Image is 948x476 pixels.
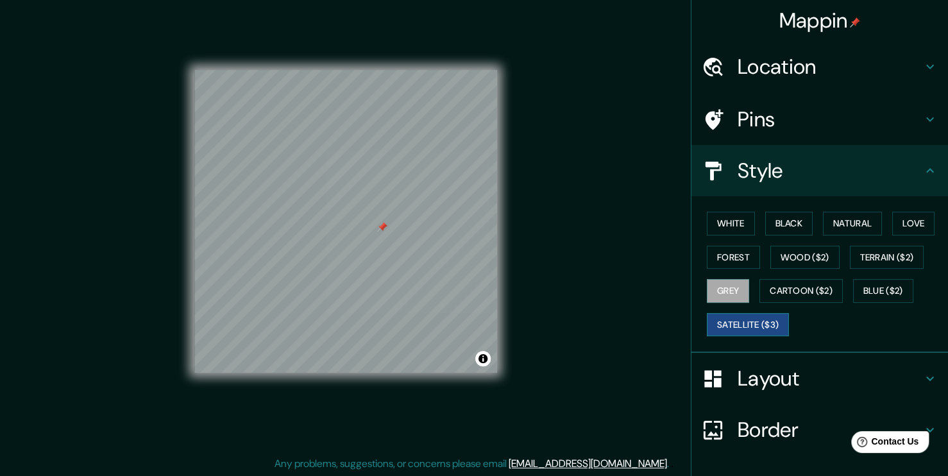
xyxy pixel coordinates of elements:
[850,246,924,269] button: Terrain ($2)
[738,158,922,183] h4: Style
[738,366,922,391] h4: Layout
[770,246,840,269] button: Wood ($2)
[707,279,749,303] button: Grey
[834,426,934,462] iframe: Help widget launcher
[669,456,671,472] div: .
[691,404,948,455] div: Border
[707,212,755,235] button: White
[738,54,922,80] h4: Location
[691,94,948,145] div: Pins
[691,145,948,196] div: Style
[823,212,882,235] button: Natural
[853,279,913,303] button: Blue ($2)
[779,8,861,33] h4: Mappin
[707,246,760,269] button: Forest
[671,456,673,472] div: .
[738,106,922,132] h4: Pins
[738,417,922,443] h4: Border
[691,353,948,404] div: Layout
[850,17,860,28] img: pin-icon.png
[691,41,948,92] div: Location
[759,279,843,303] button: Cartoon ($2)
[475,351,491,366] button: Toggle attribution
[892,212,935,235] button: Love
[707,313,789,337] button: Satellite ($3)
[194,70,497,373] canvas: Map
[765,212,813,235] button: Black
[275,456,669,472] p: Any problems, suggestions, or concerns please email .
[509,457,667,470] a: [EMAIL_ADDRESS][DOMAIN_NAME]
